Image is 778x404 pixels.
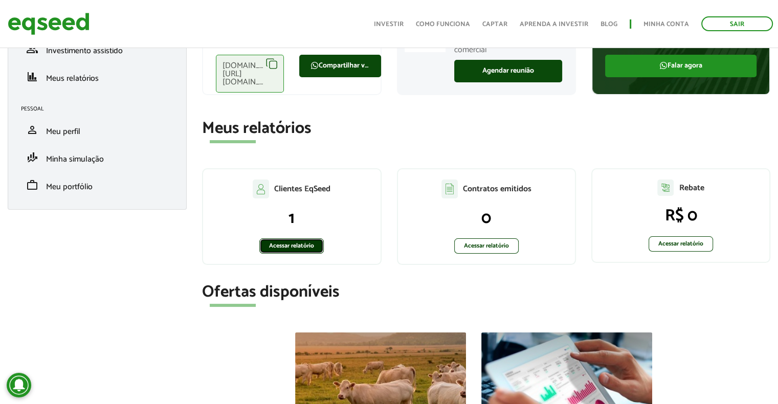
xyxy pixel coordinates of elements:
p: Especialistas prontos para apoiar você no seu processo comercial [454,25,562,55]
a: Minha conta [643,21,689,28]
p: 1 [213,209,370,228]
a: Falar agora [605,55,757,77]
a: workMeu portfólio [21,179,173,191]
span: person [26,124,38,136]
a: Investir [374,21,404,28]
li: Investimento assistido [13,35,181,63]
a: Aprenda a investir [520,21,588,28]
span: Meu portfólio [46,180,93,194]
p: Rebate [679,183,704,193]
a: Acessar relatório [259,238,324,254]
a: Sair [701,16,773,31]
h2: Ofertas disponíveis [202,283,770,301]
a: Compartilhar via WhatsApp [299,55,381,77]
p: Contratos emitidos [463,184,531,194]
a: Blog [601,21,617,28]
span: Investimento assistido [46,44,123,58]
p: 0 [408,209,565,228]
li: Meu portfólio [13,171,181,199]
img: FaWhatsapp.svg [310,61,319,70]
img: FaWhatsapp.svg [659,61,668,70]
h2: Meus relatórios [202,120,770,138]
span: finance_mode [26,151,38,164]
p: Compartilhe com seus clientes e receba sua comissão corretamente [216,30,367,49]
span: Meu perfil [46,125,80,139]
a: Acessar relatório [454,238,519,254]
div: [DOMAIN_NAME][URL][DOMAIN_NAME] [216,55,284,93]
span: Minha simulação [46,152,104,166]
img: EqSeed [8,10,90,37]
span: finance [26,71,38,83]
span: group [26,43,38,55]
li: Minha simulação [13,144,181,171]
li: Meu perfil [13,116,181,144]
a: Agendar reunião [454,60,562,82]
a: finance_modeMinha simulação [21,151,173,164]
a: personMeu perfil [21,124,173,136]
span: Meus relatórios [46,72,99,85]
img: agent-relatorio.svg [657,179,674,196]
p: R$ 0 [603,206,759,226]
h2: Pessoal [21,106,181,112]
a: groupInvestimento assistido [21,43,173,55]
li: Meus relatórios [13,63,181,91]
p: Tire todas as suas dúvidas sobre o processo de investimento [605,30,757,49]
span: work [26,179,38,191]
p: Clientes EqSeed [274,184,330,194]
a: Captar [482,21,507,28]
a: Como funciona [416,21,470,28]
img: agent-clientes.svg [253,179,269,198]
a: financeMeus relatórios [21,71,173,83]
a: Acessar relatório [649,236,713,252]
img: agent-contratos.svg [441,179,458,198]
